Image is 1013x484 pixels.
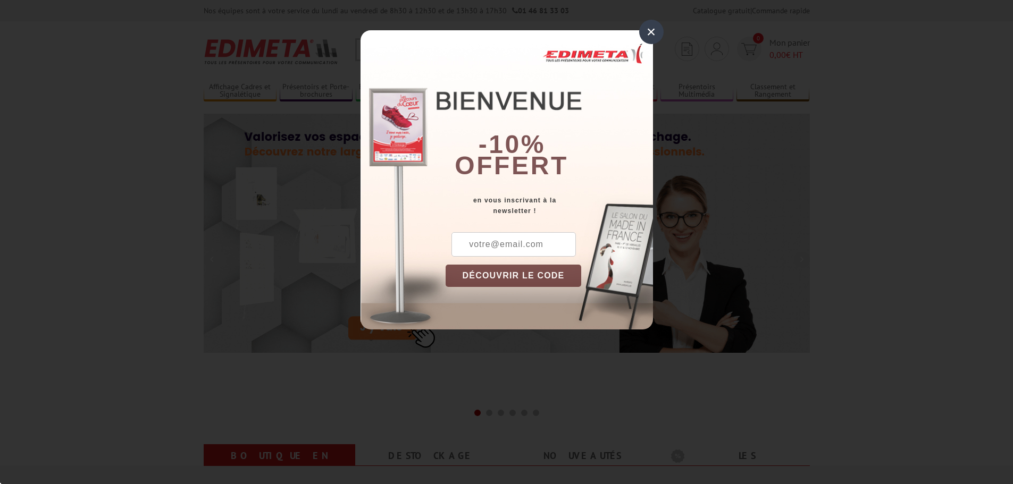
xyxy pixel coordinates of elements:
[446,265,582,287] button: DÉCOUVRIR LE CODE
[451,232,576,257] input: votre@email.com
[455,151,568,180] font: offert
[479,130,546,158] b: -10%
[446,195,653,216] div: en vous inscrivant à la newsletter !
[639,20,664,44] div: ×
